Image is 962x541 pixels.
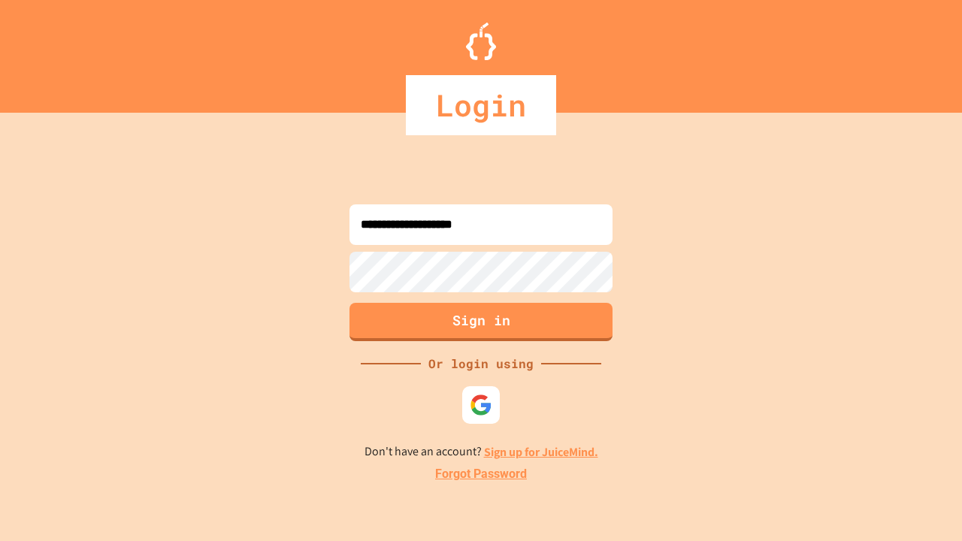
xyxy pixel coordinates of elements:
a: Forgot Password [435,465,527,483]
a: Sign up for JuiceMind. [484,444,598,460]
button: Sign in [349,303,613,341]
img: google-icon.svg [470,394,492,416]
div: Or login using [421,355,541,373]
div: Login [406,75,556,135]
p: Don't have an account? [365,443,598,461]
img: Logo.svg [466,23,496,60]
